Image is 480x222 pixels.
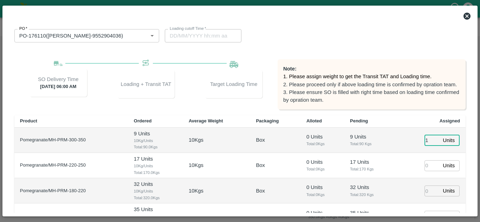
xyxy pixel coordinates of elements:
p: 35 Units [134,206,177,213]
img: Transit [142,59,150,68]
label: Loading cutoff Time [170,26,206,32]
p: 2. Please proceed only if above loading time is confirmed by opration team. [283,81,460,88]
p: 9 Units [350,133,390,141]
b: Note: [283,66,297,72]
p: Target Loading Time [210,80,258,88]
p: 10 Kgs [189,212,203,220]
p: Box [256,161,265,169]
td: Pomegranate/MH-PRM-180-220 [14,178,128,203]
p: 10 Kgs [189,161,203,169]
span: Total: 90.0 Kgs [134,144,177,150]
label: PO [19,26,27,32]
p: SO Delivery Time [38,75,78,83]
p: 17 Units [350,158,390,166]
p: Box [256,136,265,144]
div: [DATE] 06:00 AM [30,69,87,97]
span: Total: 0 Kgs [306,166,339,172]
button: Open [148,31,157,40]
span: Total: 0 Kgs [306,191,339,198]
input: 0 [424,211,440,222]
span: Total: 320 Kgs [350,191,390,198]
p: Units [443,187,455,195]
p: Box [256,187,265,195]
b: Average Weight [189,118,223,123]
input: 0 [424,186,440,196]
b: Assigned [440,118,460,123]
p: 1. Please assign weight to get the Transit TAT and Loading time. [283,73,460,80]
td: Pomegranate/MH-PRM-220-250 [14,153,128,178]
b: Packaging [256,118,279,123]
b: Ordered [134,118,152,123]
p: 3. Please ensure SO is filled with right time based on loading time confirmed by opration team. [283,88,460,104]
p: 0 Units [306,183,339,191]
p: Loading + Transit TAT [121,80,171,88]
p: 32 Units [350,183,390,191]
span: Total: 170 Kgs [350,166,390,172]
input: Select PO [17,31,136,40]
span: 10 Kg/Units [134,137,177,144]
span: Total: 90 Kgs [350,141,390,147]
p: 17 Units [134,155,177,163]
p: 10 Kgs [189,187,203,195]
p: 35 Units [350,209,390,217]
input: 0 [424,135,440,146]
input: Choose date [165,29,236,42]
img: Delivery [54,61,63,66]
p: 32 Units [134,180,177,188]
p: 0 Units [306,209,339,217]
p: Units [443,162,455,169]
span: Total: 0 Kgs [306,141,339,147]
b: Pending [350,118,368,123]
p: 9 Units [134,130,177,137]
input: 0 [424,160,440,171]
p: 10 Kgs [189,136,203,144]
span: 10 Kg/Units [134,188,177,194]
img: Loading [229,59,238,68]
span: 10 Kg/Units [134,163,177,169]
span: Total: 320.0 Kgs [134,195,177,201]
b: Alloted [306,118,322,123]
b: Product [20,118,37,123]
p: 0 Units [306,133,339,141]
p: Box [256,212,265,220]
span: Total: 170.0 Kgs [134,169,177,176]
p: Units [443,136,455,144]
p: 0 Units [306,158,339,166]
td: Pomegranate/MH-PRM-300-350 [14,128,128,153]
p: Units [443,213,455,220]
